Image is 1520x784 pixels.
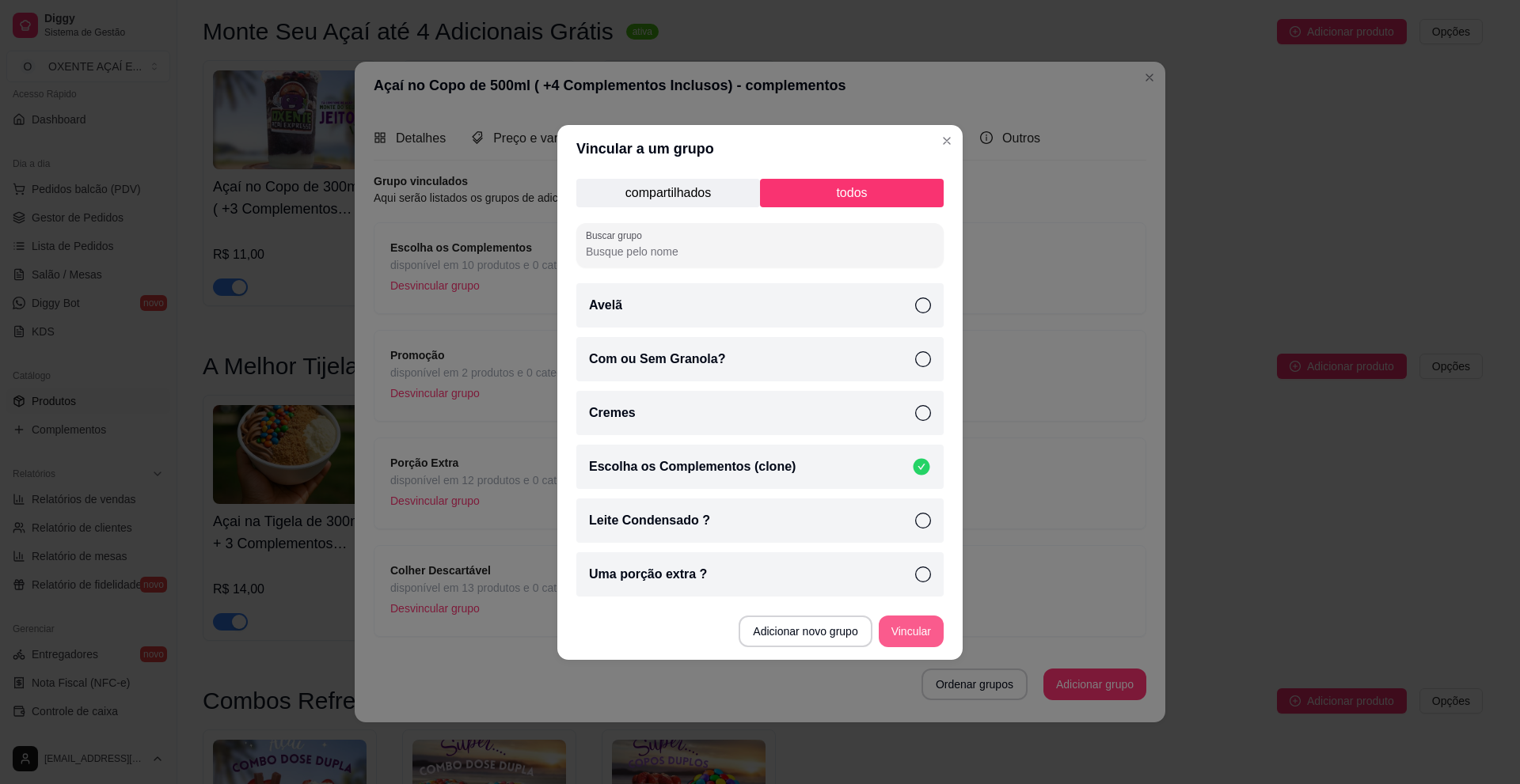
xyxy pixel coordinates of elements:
[934,128,959,153] button: Close
[589,457,796,476] p: Escolha os Complementos (clone)
[576,179,760,207] p: compartilhados
[589,511,710,530] p: Leite Condensado ?
[739,615,872,647] button: Adicionar novo grupo
[557,125,963,172] header: Vincular a um grupo
[760,179,944,207] p: todos
[586,229,648,242] label: Buscar grupo
[879,615,944,647] button: Vincular
[589,403,636,422] p: Cremes
[589,350,725,369] p: Com ou Sem Granola?
[589,565,707,584] p: Uma porção extra ?
[586,244,934,259] input: Buscar grupo
[589,296,622,315] p: Avelã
